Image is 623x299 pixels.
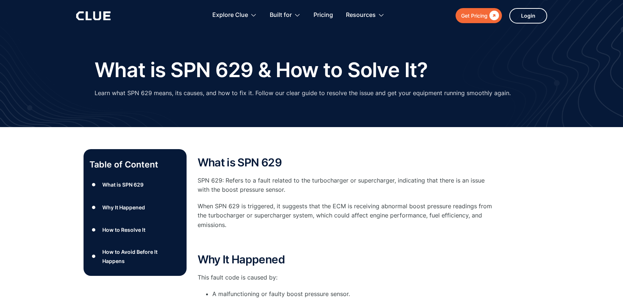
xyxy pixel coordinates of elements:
div: ● [89,251,98,262]
a: Login [509,8,547,24]
div: ● [89,202,98,213]
p: When SPN 629 is triggered, it suggests that the ECM is receiving abnormal boost pressure readings... [198,202,492,230]
div: ● [89,179,98,190]
p: Learn what SPN 629 means, its causes, and how to fix it. Follow our clear guide to resolve the is... [95,89,511,98]
li: A malfunctioning or faulty boost pressure sensor. [212,289,492,299]
a: Pricing [314,4,333,27]
a: ●What is SPN 629 [89,179,181,190]
div: Why It Happened [102,203,145,212]
div: Resources [346,4,385,27]
p: This fault code is caused by: [198,273,492,282]
a: ●Why It Happened [89,202,181,213]
a: Get Pricing [456,8,502,23]
h2: Why It Happened [198,253,492,266]
p: Table of Content [89,159,181,170]
div: ● [89,224,98,235]
a: ●How to Resolve It [89,224,181,235]
div: How to Resolve It [102,225,145,234]
div: How to Avoid Before It Happens [102,247,180,266]
div: Explore Clue [212,4,257,27]
div:  [488,11,499,20]
div: Built for [270,4,301,27]
p: SPN 629: Refers to a fault related to the turbocharger or supercharger, indicating that there is ... [198,176,492,194]
div: Built for [270,4,292,27]
h2: What is SPN 629 [198,156,492,169]
div: Get Pricing [461,11,488,20]
a: ●How to Avoid Before It Happens [89,247,181,266]
h1: What is SPN 629 & How to Solve It? [95,59,428,81]
p: ‍ [198,237,492,246]
div: Resources [346,4,376,27]
div: What is SPN 629 [102,180,144,189]
div: Explore Clue [212,4,248,27]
